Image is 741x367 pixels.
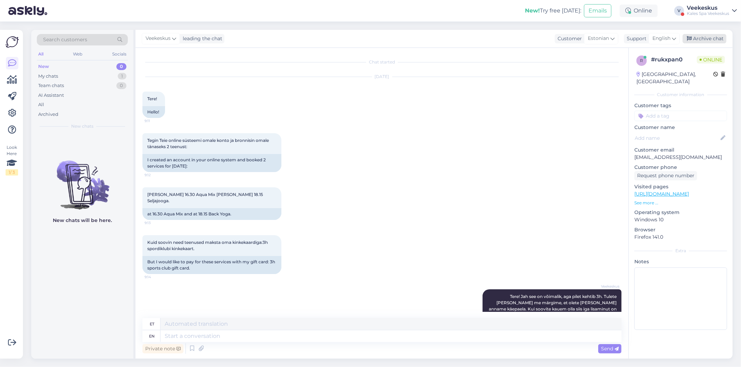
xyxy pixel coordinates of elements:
[687,5,729,11] div: Veekeskus
[142,208,281,220] div: at 16.30 Aqua Mix and at 18.15 Back Yoga.
[634,258,727,265] p: Notes
[72,50,84,59] div: Web
[555,35,582,42] div: Customer
[525,7,540,14] b: New!
[145,220,171,225] span: 9:13
[142,74,621,80] div: [DATE]
[634,226,727,233] p: Browser
[652,35,670,42] span: English
[147,96,157,101] span: Tere!
[687,5,737,16] a: VeekeskusKales Spa Veekeskus
[634,171,697,180] div: Request phone number
[145,274,171,280] span: 9:14
[635,134,719,142] input: Add name
[636,71,713,85] div: [GEOGRAPHIC_DATA], [GEOGRAPHIC_DATA]
[142,256,281,274] div: But I would like to pay for these services with my gift card: 3h sports club gift card.
[6,169,18,176] div: 1 / 3
[180,35,222,42] div: leading the chat
[634,216,727,223] p: Windows 10
[634,146,727,154] p: Customer email
[651,56,697,64] div: # rukxpan0
[584,4,611,17] button: Emails
[634,183,727,190] p: Visited pages
[634,248,727,254] div: Extra
[634,102,727,109] p: Customer tags
[71,123,93,129] span: New chats
[6,144,18,176] div: Look Here
[43,36,87,43] span: Search customers
[118,73,126,80] div: 1
[38,82,64,89] div: Team chats
[6,35,19,49] img: Askly Logo
[38,73,58,80] div: My chats
[142,106,165,118] div: Hello!
[38,111,58,118] div: Archived
[142,344,183,353] div: Private note
[634,209,727,216] p: Operating system
[38,92,64,99] div: AI Assistant
[111,50,128,59] div: Socials
[147,240,269,251] span: Kuid soovin need teenused maksta oma kinkekaardiga:3h spordiklubi kinkekaart.
[634,111,727,121] input: Add a tag
[525,7,581,15] div: Try free [DATE]:
[634,233,727,241] p: Firefox 141.0
[145,118,171,123] span: 9:11
[38,101,44,108] div: All
[147,192,264,203] span: [PERSON_NAME] 16.30 Aqua Mix [PERSON_NAME] 18.15 Seljajooga.
[634,124,727,131] p: Customer name
[116,82,126,89] div: 0
[634,200,727,206] p: See more ...
[674,6,684,16] div: V
[620,5,658,17] div: Online
[588,35,609,42] span: Estonian
[634,92,727,98] div: Customer information
[697,56,725,63] span: Online
[38,63,49,70] div: New
[31,148,133,211] img: No chats
[624,35,647,42] div: Support
[634,191,689,197] a: [URL][DOMAIN_NAME]
[687,11,729,16] div: Kales Spa Veekeskus
[147,138,270,149] span: Tegin Teie online süsteemi omale konto ja bronnisin omale tänaseks 2 teenust:
[634,154,727,161] p: [EMAIL_ADDRESS][DOMAIN_NAME]
[149,330,155,342] div: en
[150,318,154,330] div: et
[37,50,45,59] div: All
[116,63,126,70] div: 0
[142,59,621,65] div: Chat started
[489,294,618,318] span: Tere! Jah see on võimalik, aga pilet kehtib 3h. Tulete [PERSON_NAME] me märgime, et olete [PERSON...
[145,172,171,178] span: 9:12
[53,217,112,224] p: New chats will be here.
[601,345,619,352] span: Send
[683,34,726,43] div: Archive chat
[593,284,619,289] span: Veekeskus
[146,35,171,42] span: Veekeskus
[142,154,281,172] div: I created an account in your online system and booked 2 services for [DATE]:
[640,58,643,63] span: r
[634,164,727,171] p: Customer phone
